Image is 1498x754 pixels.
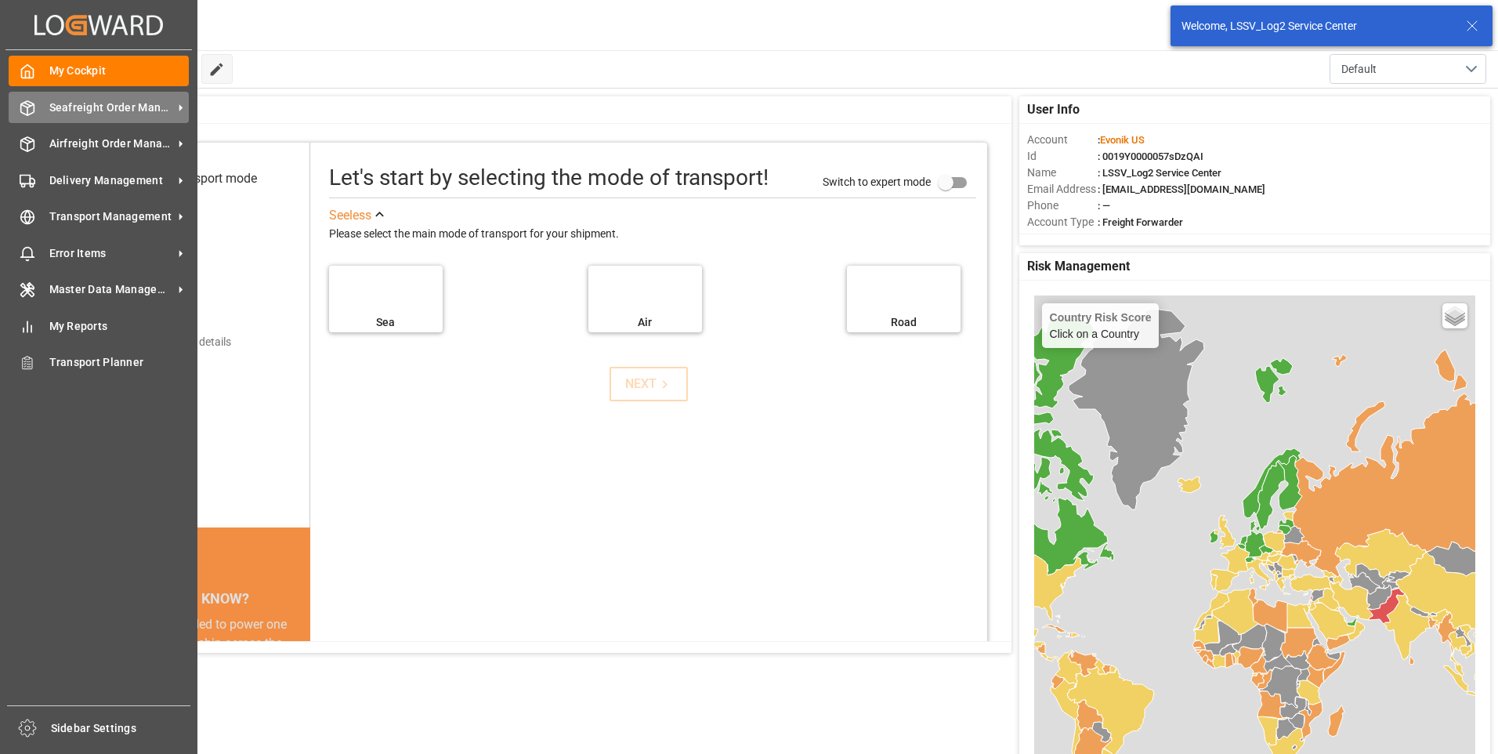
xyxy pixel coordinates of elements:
div: Road [855,314,953,331]
span: : [1098,134,1145,146]
span: Airfreight Order Management [49,136,173,152]
span: Delivery Management [49,172,173,189]
div: Sea [337,314,435,331]
span: Switch to expert mode [823,175,931,187]
span: Transport Planner [49,354,190,371]
span: Email Address [1027,181,1098,198]
a: My Reports [9,310,189,341]
span: : — [1098,200,1110,212]
div: Let's start by selecting the mode of transport! [329,161,769,194]
div: See less [329,206,371,225]
span: Risk Management [1027,257,1130,276]
span: : [EMAIL_ADDRESS][DOMAIN_NAME] [1098,183,1265,195]
h4: Country Risk Score [1050,311,1152,324]
span: Id [1027,148,1098,165]
span: : Freight Forwarder [1098,216,1183,228]
span: My Reports [49,318,190,335]
span: Evonik US [1100,134,1145,146]
a: Layers [1442,303,1467,328]
div: NEXT [625,375,673,393]
img: Evonik-brand-mark-Deep-Purple-RGB.jpeg_1700498283.jpeg [1104,12,1206,39]
div: Please select the main mode of transport for your shipment. [329,225,976,244]
span: Name [1027,165,1098,181]
span: Default [1341,61,1377,78]
span: User Info [1027,100,1080,119]
span: Transport Management [49,208,173,225]
span: : LSSV_Log2 Service Center [1098,167,1221,179]
button: open menu [1330,54,1486,84]
span: Account [1027,132,1098,148]
div: Click on a Country [1050,311,1152,340]
button: next slide / item [288,615,310,747]
span: Account Type [1027,214,1098,230]
a: Transport Planner [9,347,189,378]
a: My Cockpit [9,56,189,86]
span: My Cockpit [49,63,190,79]
div: Welcome, LSSV_Log2 Service Center [1181,18,1451,34]
span: Phone [1027,198,1098,214]
button: NEXT [610,367,688,401]
div: Add shipping details [133,334,231,350]
span: Error Items [49,245,173,262]
span: : 0019Y0000057sDzQAI [1098,150,1203,162]
span: Master Data Management [49,281,173,298]
span: Seafreight Order Management [49,100,173,116]
div: Air [596,314,694,331]
span: Sidebar Settings [51,720,191,737]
